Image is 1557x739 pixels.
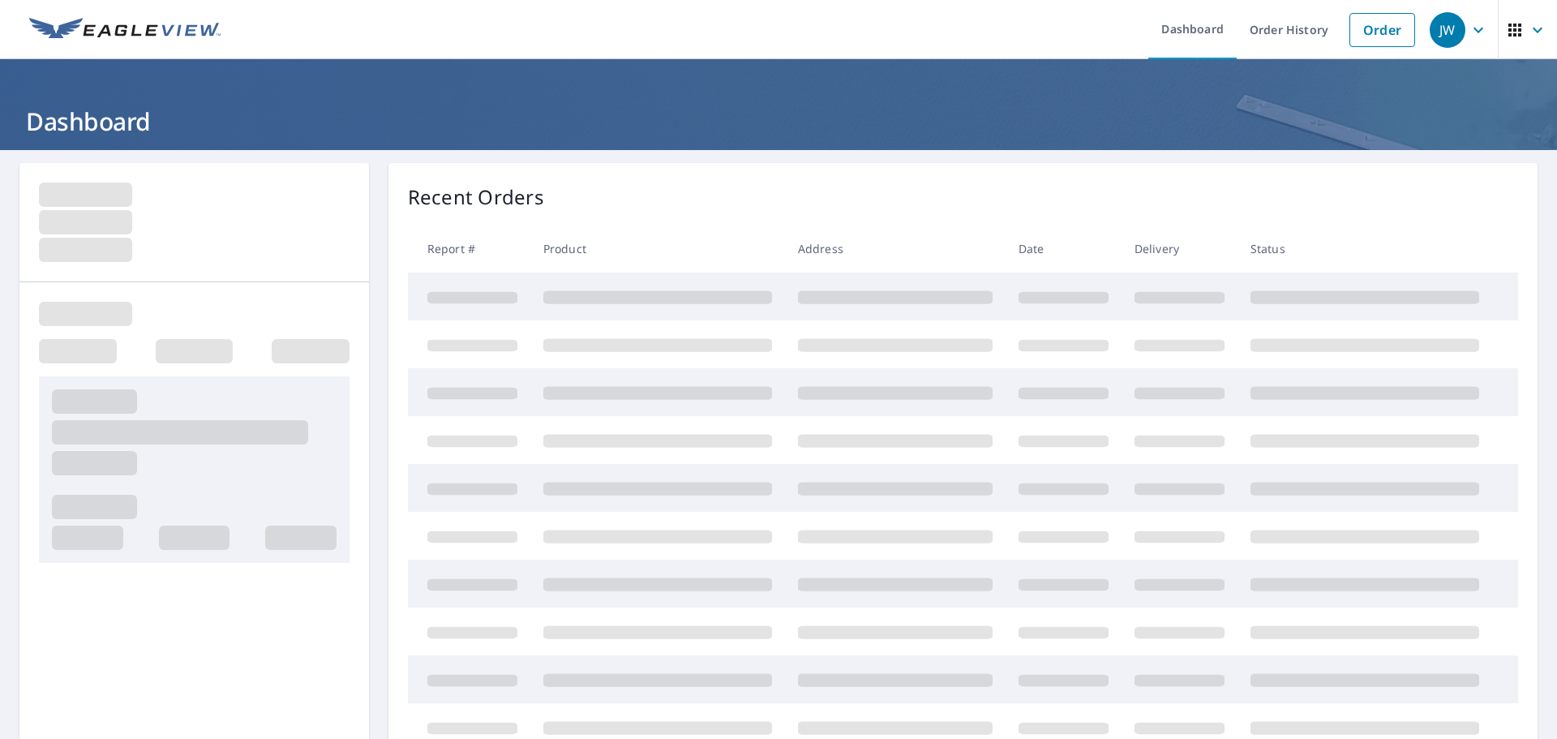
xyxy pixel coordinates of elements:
[19,105,1538,138] h1: Dashboard
[1237,225,1492,273] th: Status
[408,225,530,273] th: Report #
[1430,12,1465,48] div: JW
[785,225,1006,273] th: Address
[408,183,544,212] p: Recent Orders
[29,18,221,42] img: EV Logo
[1006,225,1122,273] th: Date
[1122,225,1237,273] th: Delivery
[1349,13,1415,47] a: Order
[530,225,785,273] th: Product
